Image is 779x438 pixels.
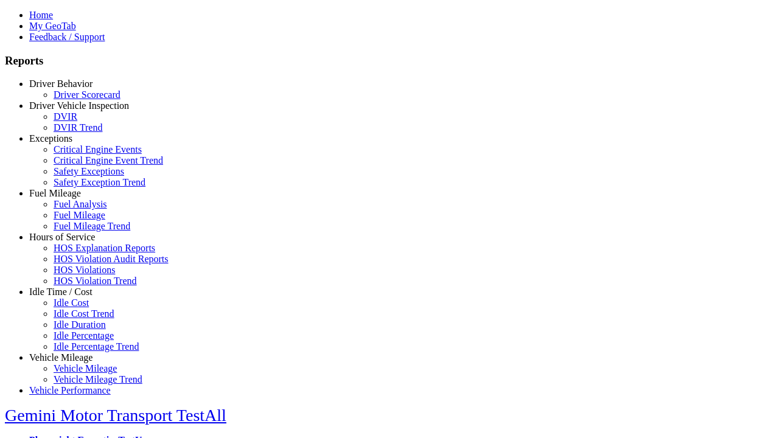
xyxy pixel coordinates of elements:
[54,254,169,264] a: HOS Violation Audit Reports
[54,89,121,100] a: Driver Scorecard
[29,287,93,297] a: Idle Time / Cost
[54,341,139,352] a: Idle Percentage Trend
[54,276,137,286] a: HOS Violation Trend
[29,232,95,242] a: Hours of Service
[5,406,226,425] a: Gemini Motor Transport TestAll
[54,210,105,220] a: Fuel Mileage
[54,243,155,253] a: HOS Explanation Reports
[29,10,53,20] a: Home
[5,54,774,68] h3: Reports
[29,100,129,111] a: Driver Vehicle Inspection
[29,352,93,363] a: Vehicle Mileage
[54,297,89,308] a: Idle Cost
[54,363,117,374] a: Vehicle Mileage
[29,188,81,198] a: Fuel Mileage
[29,78,93,89] a: Driver Behavior
[54,166,124,176] a: Safety Exceptions
[54,177,145,187] a: Safety Exception Trend
[54,308,114,319] a: Idle Cost Trend
[54,144,142,155] a: Critical Engine Events
[29,32,105,42] a: Feedback / Support
[29,21,76,31] a: My GeoTab
[54,122,102,133] a: DVIR Trend
[54,155,163,165] a: Critical Engine Event Trend
[54,199,107,209] a: Fuel Analysis
[54,221,130,231] a: Fuel Mileage Trend
[54,374,142,384] a: Vehicle Mileage Trend
[54,111,77,122] a: DVIR
[54,319,106,330] a: Idle Duration
[29,133,72,144] a: Exceptions
[29,385,111,395] a: Vehicle Performance
[54,330,114,341] a: Idle Percentage
[54,265,115,275] a: HOS Violations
